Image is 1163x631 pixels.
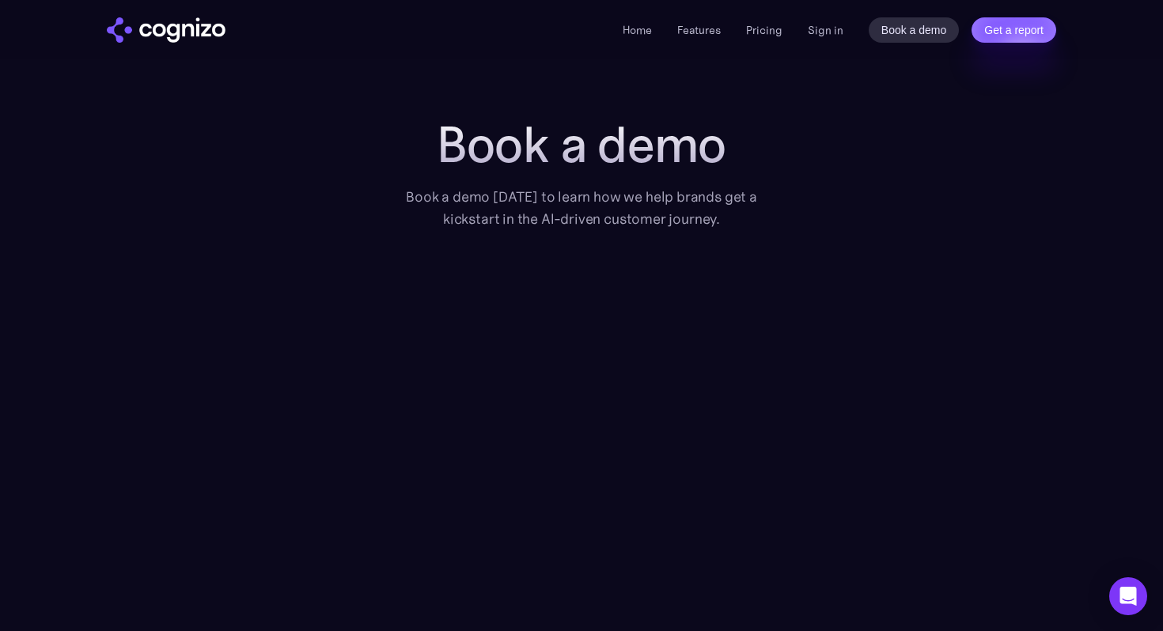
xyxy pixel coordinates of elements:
[107,17,225,43] img: cognizo logo
[623,23,652,37] a: Home
[972,17,1056,43] a: Get a report
[107,17,225,43] a: home
[384,186,779,230] div: Book a demo [DATE] to learn how we help brands get a kickstart in the AI-driven customer journey.
[384,116,779,173] h1: Book a demo
[869,17,960,43] a: Book a demo
[746,23,782,37] a: Pricing
[1109,577,1147,615] div: Open Intercom Messenger
[677,23,721,37] a: Features
[808,21,843,40] a: Sign in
